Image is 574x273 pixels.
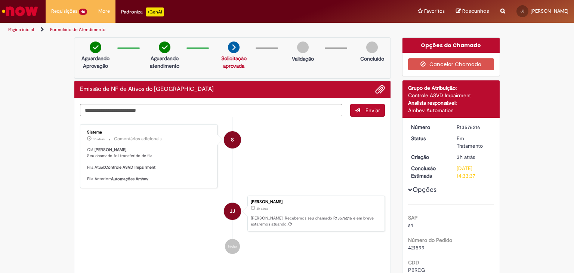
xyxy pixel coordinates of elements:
[424,7,445,15] span: Favoritos
[79,9,87,15] span: 46
[408,99,494,107] div: Analista responsável:
[146,55,183,70] p: Aguardando atendimento
[375,85,385,94] button: Adicionar anexos
[408,107,494,114] div: Ambev Automation
[366,42,378,53] img: img-circle-grey.png
[93,137,105,141] time: 29/09/2025 11:33:38
[297,42,309,53] img: img-circle-grey.png
[230,202,235,220] span: JJ
[405,123,451,131] dt: Número
[408,92,494,99] div: Controle ASVD Impairment
[87,130,212,135] div: Sistema
[408,237,452,243] b: Número do Pedido
[159,42,170,53] img: check-circle-green.png
[80,117,385,261] ul: Histórico de tíquete
[51,7,77,15] span: Requisições
[251,215,381,227] p: [PERSON_NAME]! Recebemos seu chamado R13576216 e em breve estaremos atuando.
[408,214,418,221] b: SAP
[457,154,475,160] time: 29/09/2025 11:33:34
[457,153,491,161] div: 29/09/2025 11:33:34
[80,196,385,231] li: Julia Juchem
[98,7,110,15] span: More
[408,222,413,228] span: s4
[80,86,214,93] h2: Emissão de NF de Ativos do ASVD Histórico de tíquete
[80,104,342,117] textarea: Digite sua mensagem aqui...
[146,7,164,16] p: +GenAi
[256,206,268,211] span: 3h atrás
[1,4,39,19] img: ServiceNow
[114,136,162,142] small: Comentários adicionais
[408,58,494,70] button: Cancelar Chamado
[405,135,451,142] dt: Status
[77,55,114,70] p: Aguardando Aprovação
[231,131,234,149] span: S
[462,7,489,15] span: Rascunhos
[408,244,425,251] span: 421599
[457,165,491,180] div: [DATE] 14:33:37
[221,55,247,69] a: Solicitação aprovada
[365,107,380,114] span: Enviar
[228,42,240,53] img: arrow-next.png
[87,147,212,182] p: Olá, , Seu chamado foi transferido de fila. Fila Atual: Fila Anterior:
[531,8,568,14] span: [PERSON_NAME]
[405,165,451,180] dt: Conclusão Estimada
[408,84,494,92] div: Grupo de Atribuição:
[8,27,34,33] a: Página inicial
[224,203,241,220] div: Julia Juchem
[408,259,419,266] b: CDD
[90,42,101,53] img: check-circle-green.png
[457,135,491,150] div: Em Tratamento
[224,131,241,148] div: System
[256,206,268,211] time: 29/09/2025 11:33:34
[360,55,384,62] p: Concluído
[292,55,314,62] p: Validação
[105,165,155,170] b: Controle ASVD Impairment
[521,9,524,13] span: JJ
[111,176,148,182] b: Automações Ambev
[402,38,500,53] div: Opções do Chamado
[50,27,105,33] a: Formulário de Atendimento
[95,147,126,153] b: [PERSON_NAME]
[457,123,491,131] div: R13576216
[6,23,377,37] ul: Trilhas de página
[251,200,381,204] div: [PERSON_NAME]
[350,104,385,117] button: Enviar
[121,7,164,16] div: Padroniza
[457,154,475,160] span: 3h atrás
[93,137,105,141] span: 3h atrás
[405,153,451,161] dt: Criação
[456,8,489,15] a: Rascunhos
